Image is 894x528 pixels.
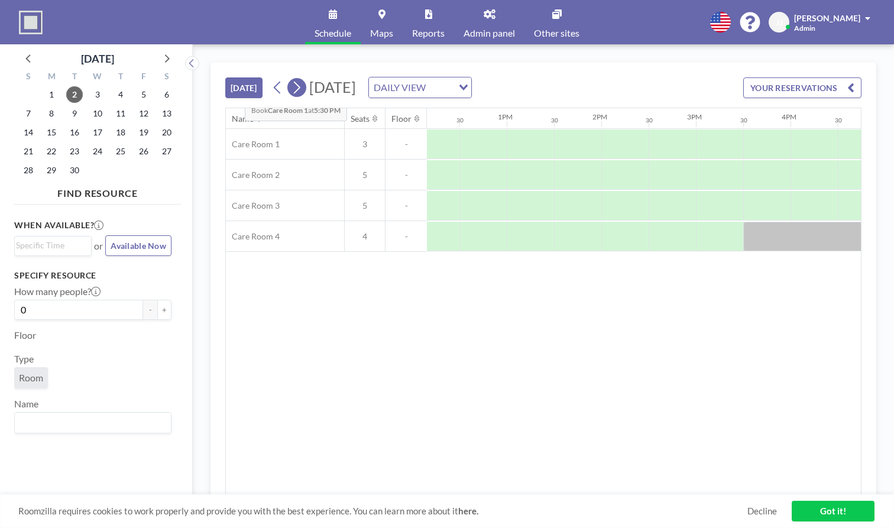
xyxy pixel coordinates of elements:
[386,200,427,211] span: -
[386,231,427,242] span: -
[386,139,427,150] span: -
[66,143,83,160] span: Tuesday, September 23, 2025
[158,143,175,160] span: Saturday, September 27, 2025
[86,70,109,85] div: W
[43,162,60,179] span: Monday, September 29, 2025
[111,241,166,251] span: Available Now
[314,106,341,115] b: 5:30 PM
[40,70,63,85] div: M
[81,50,114,67] div: [DATE]
[225,77,263,98] button: [DATE]
[155,70,178,85] div: S
[20,143,37,160] span: Sunday, September 21, 2025
[309,78,356,96] span: [DATE]
[135,105,152,122] span: Friday, September 12, 2025
[43,105,60,122] span: Monday, September 8, 2025
[158,105,175,122] span: Saturday, September 13, 2025
[14,353,34,365] label: Type
[89,105,106,122] span: Wednesday, September 10, 2025
[370,28,393,38] span: Maps
[345,139,385,150] span: 3
[43,143,60,160] span: Monday, September 22, 2025
[226,139,280,150] span: Care Room 1
[226,231,280,242] span: Care Room 4
[66,124,83,141] span: Tuesday, September 16, 2025
[412,28,445,38] span: Reports
[14,329,36,341] label: Floor
[89,143,106,160] span: Wednesday, September 24, 2025
[112,143,129,160] span: Thursday, September 25, 2025
[534,28,579,38] span: Other sites
[20,124,37,141] span: Sunday, September 14, 2025
[391,114,412,124] div: Floor
[835,116,842,124] div: 30
[89,124,106,141] span: Wednesday, September 17, 2025
[464,28,515,38] span: Admin panel
[226,200,280,211] span: Care Room 3
[135,143,152,160] span: Friday, September 26, 2025
[498,112,513,121] div: 1PM
[109,70,132,85] div: T
[18,506,747,517] span: Roomzilla requires cookies to work properly and provide you with the best experience. You can lea...
[157,300,171,320] button: +
[105,235,171,256] button: Available Now
[135,86,152,103] span: Friday, September 5, 2025
[16,415,164,430] input: Search for option
[66,162,83,179] span: Tuesday, September 30, 2025
[429,80,452,95] input: Search for option
[112,105,129,122] span: Thursday, September 11, 2025
[135,124,152,141] span: Friday, September 19, 2025
[351,114,370,124] div: Seats
[740,116,747,124] div: 30
[15,413,171,433] div: Search for option
[19,11,43,34] img: organization-logo
[776,17,783,28] span: JJ
[792,501,874,521] a: Got it!
[16,239,85,252] input: Search for option
[551,116,558,124] div: 30
[66,86,83,103] span: Tuesday, September 2, 2025
[782,112,796,121] div: 4PM
[14,183,181,199] h4: FIND RESOURCE
[17,70,40,85] div: S
[14,286,101,297] label: How many people?
[112,86,129,103] span: Thursday, September 4, 2025
[158,86,175,103] span: Saturday, September 6, 2025
[268,106,308,115] b: Care Room 1
[89,86,106,103] span: Wednesday, September 3, 2025
[20,105,37,122] span: Sunday, September 7, 2025
[43,86,60,103] span: Monday, September 1, 2025
[14,398,38,410] label: Name
[19,372,43,384] span: Room
[226,170,280,180] span: Care Room 2
[132,70,155,85] div: F
[112,124,129,141] span: Thursday, September 18, 2025
[646,116,653,124] div: 30
[345,170,385,180] span: 5
[20,162,37,179] span: Sunday, September 28, 2025
[345,231,385,242] span: 4
[158,124,175,141] span: Saturday, September 20, 2025
[66,105,83,122] span: Tuesday, September 9, 2025
[14,270,171,281] h3: Specify resource
[15,237,91,254] div: Search for option
[94,240,103,252] span: or
[794,13,860,23] span: [PERSON_NAME]
[371,80,428,95] span: DAILY VIEW
[63,70,86,85] div: T
[345,200,385,211] span: 5
[458,506,478,516] a: here.
[386,170,427,180] span: -
[456,116,464,124] div: 30
[747,506,777,517] a: Decline
[687,112,702,121] div: 3PM
[232,114,254,124] div: Name
[43,124,60,141] span: Monday, September 15, 2025
[315,28,351,38] span: Schedule
[592,112,607,121] div: 2PM
[743,77,861,98] button: YOUR RESERVATIONS
[245,98,347,121] span: Book at
[794,24,815,33] span: Admin
[369,77,471,98] div: Search for option
[143,300,157,320] button: -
